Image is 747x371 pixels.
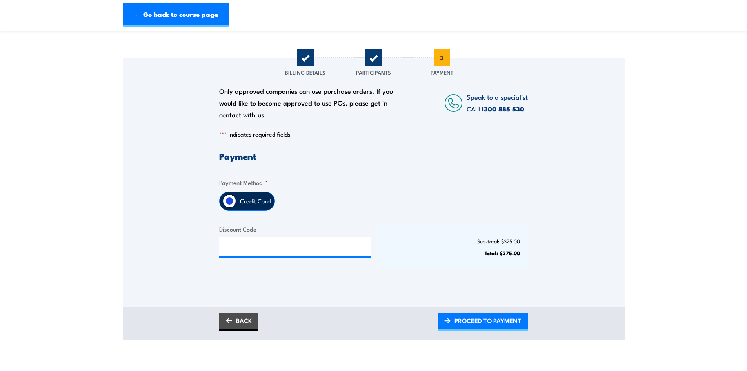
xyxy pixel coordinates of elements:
legend: Payment Method [219,178,268,187]
strong: Total: $375.00 [485,249,520,257]
span: 1 [297,49,314,66]
p: Sub-total: $375.00 [385,238,520,244]
span: PROCEED TO PAYMENT [454,310,521,331]
a: 1300 885 530 [482,104,524,114]
a: ← Go back to course page [123,3,229,27]
a: PROCEED TO PAYMENT [438,313,528,331]
div: Only approved companies can use purchase orders. If you would like to become approved to use POs,... [219,85,397,121]
label: Discount Code [219,225,371,234]
span: 3 [434,49,450,66]
span: Billing Details [285,68,325,76]
span: Speak to a specialist CALL [467,92,528,113]
p: " " indicates required fields [219,130,528,138]
a: BACK [219,313,258,331]
span: Payment [431,68,453,76]
h3: Payment [219,152,528,161]
span: Participants [356,68,391,76]
span: 2 [365,49,382,66]
label: Credit Card [236,192,274,210]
